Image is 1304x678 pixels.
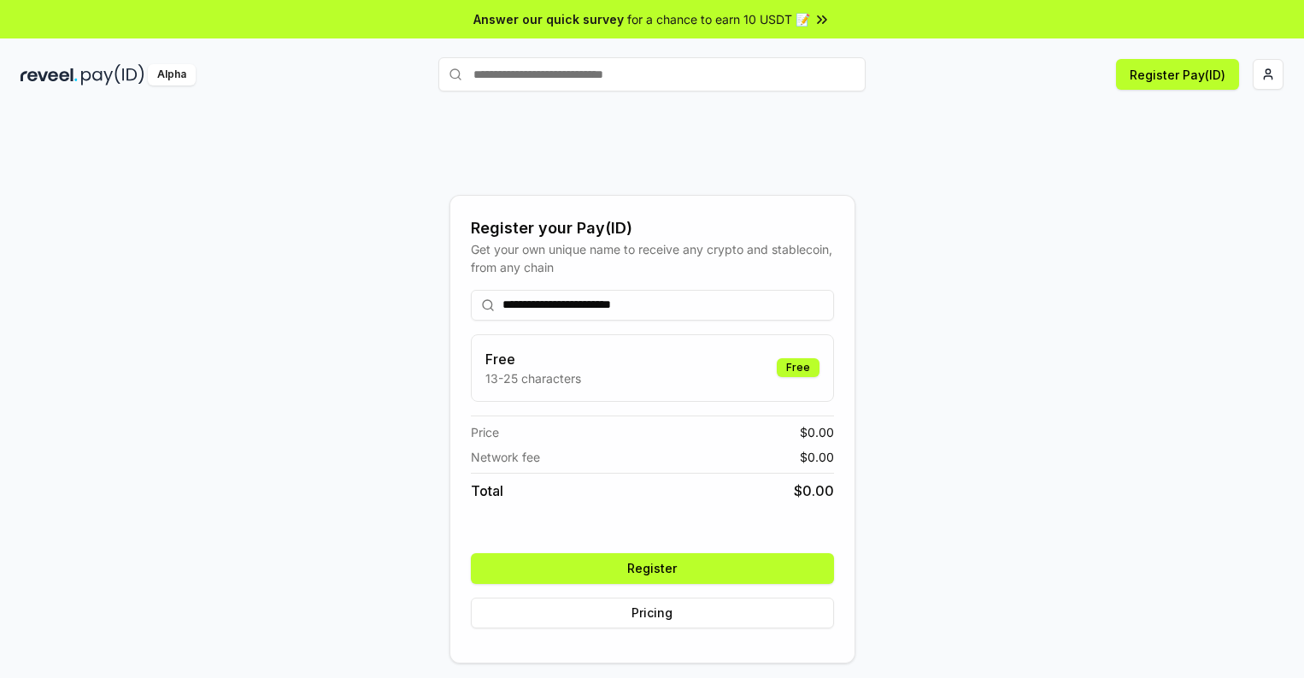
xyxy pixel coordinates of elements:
[471,448,540,466] span: Network fee
[1116,59,1239,90] button: Register Pay(ID)
[800,448,834,466] span: $ 0.00
[473,10,624,28] span: Answer our quick survey
[471,480,503,501] span: Total
[794,480,834,501] span: $ 0.00
[21,64,78,85] img: reveel_dark
[148,64,196,85] div: Alpha
[471,216,834,240] div: Register your Pay(ID)
[471,240,834,276] div: Get your own unique name to receive any crypto and stablecoin, from any chain
[800,423,834,441] span: $ 0.00
[471,423,499,441] span: Price
[471,598,834,628] button: Pricing
[81,64,144,85] img: pay_id
[485,349,581,369] h3: Free
[777,358,819,377] div: Free
[627,10,810,28] span: for a chance to earn 10 USDT 📝
[485,369,581,387] p: 13-25 characters
[471,553,834,584] button: Register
